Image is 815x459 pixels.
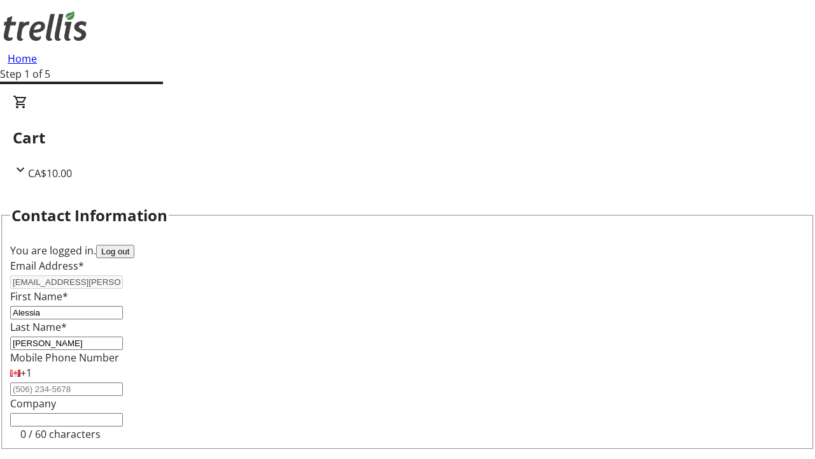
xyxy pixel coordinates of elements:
div: You are logged in. [10,243,805,258]
label: Email Address* [10,259,84,273]
input: (506) 234-5678 [10,382,123,396]
div: CartCA$10.00 [13,94,802,181]
label: Last Name* [10,320,67,334]
span: CA$10.00 [28,166,72,180]
h2: Contact Information [11,204,167,227]
label: Mobile Phone Number [10,351,119,365]
label: First Name* [10,289,68,303]
tr-character-limit: 0 / 60 characters [20,427,101,441]
button: Log out [96,245,134,258]
label: Company [10,397,56,411]
h2: Cart [13,126,802,149]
